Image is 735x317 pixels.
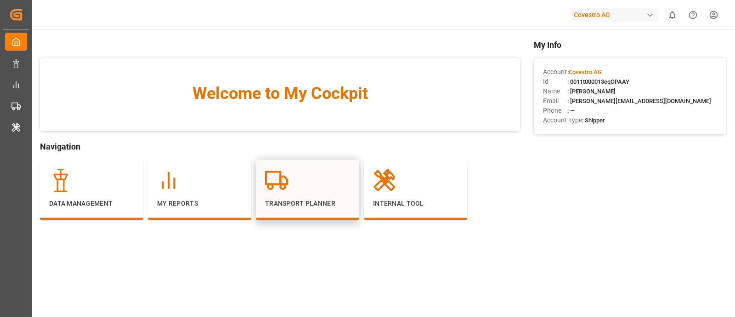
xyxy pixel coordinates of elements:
span: : [567,69,602,75]
span: Navigation [40,140,520,153]
span: : [PERSON_NAME][EMAIL_ADDRESS][DOMAIN_NAME] [567,98,711,104]
span: : 0011t000013eqOPAAY [567,78,629,85]
p: My Reports [157,199,242,208]
p: Internal Tool [373,199,458,208]
span: : [PERSON_NAME] [567,88,616,95]
span: Id [543,77,567,86]
span: : Shipper [582,117,605,124]
div: Covestro AG [570,8,658,22]
span: Name [543,86,567,96]
button: Covestro AG [570,6,662,23]
span: Account Type [543,115,582,125]
p: Data Management [49,199,134,208]
span: Welcome to My Cockpit [58,81,502,106]
span: My Info [534,39,726,51]
button: Help Center [683,5,703,25]
span: Account [543,67,567,77]
span: Covestro AG [569,69,602,75]
button: show 0 new notifications [662,5,683,25]
p: Transport Planner [265,199,350,208]
span: : — [567,107,575,114]
span: Email [543,96,567,106]
span: Phone [543,106,567,115]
